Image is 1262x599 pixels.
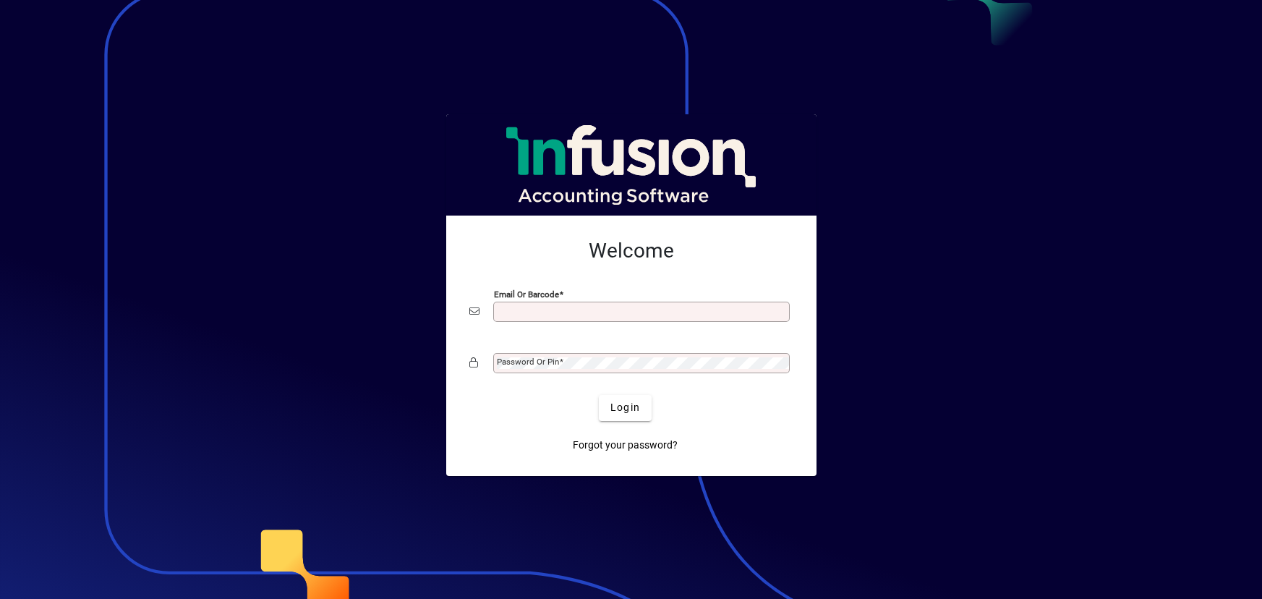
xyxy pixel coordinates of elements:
mat-label: Password or Pin [497,357,559,367]
span: Login [610,400,640,415]
span: Forgot your password? [573,438,678,453]
button: Login [599,395,652,421]
h2: Welcome [469,239,793,263]
a: Forgot your password? [567,433,683,459]
mat-label: Email or Barcode [494,289,559,299]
